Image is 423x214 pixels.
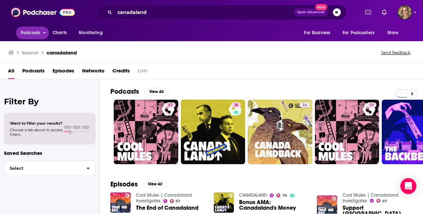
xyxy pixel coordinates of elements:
span: 24 [302,102,307,109]
a: 24 [300,102,310,108]
span: Lists [138,65,148,79]
a: CANADALAND [239,192,267,198]
a: 39 [366,102,376,108]
button: open menu [299,27,339,39]
a: 76 [181,100,245,164]
a: EpisodesView All [110,180,167,188]
span: 67 [176,200,180,203]
span: Select [4,166,81,170]
span: Monitoring [79,28,102,38]
button: View All [144,88,168,96]
p: Saved Searches [4,150,95,156]
h3: canadaland [47,50,77,56]
span: Want to filter your results? [10,121,63,126]
div: Search podcasts, credits, & more... [96,5,347,20]
a: 39 [315,100,379,164]
h2: Episodes [110,180,138,188]
button: Open AdvancedNew [294,8,328,16]
span: 67 [382,200,387,203]
span: 39 [369,102,374,109]
span: 67 [168,102,173,109]
span: For Podcasters [343,28,374,38]
h2: Podcasts [110,87,139,96]
span: For Business [304,28,330,38]
span: Charts [53,28,67,38]
span: Choose a tab above to access filters. [10,128,63,137]
a: 76 [276,193,287,197]
a: Credits [112,65,130,79]
a: Podcasts [22,65,45,79]
img: User Profile [397,5,412,20]
span: More [387,28,399,38]
img: Bonus AMA: Canadaland's Money [214,192,234,213]
h3: Search [22,50,39,56]
a: 67 [376,199,387,203]
a: 76 [231,102,241,108]
a: PodcastsView All [110,87,168,96]
a: Charts [48,27,71,39]
span: New [315,4,327,10]
span: 76 [234,102,238,109]
a: 24 [248,100,312,164]
a: 67 [166,102,176,108]
a: 67 [114,100,178,164]
button: Select [4,161,95,176]
a: All [8,65,14,79]
button: open menu [383,27,407,39]
a: 67 [170,199,181,203]
a: Cool Mules | Canadaland Investigates [343,192,398,204]
button: View All [143,180,167,188]
a: Episodes [53,65,74,79]
a: Bonus AMA: Canadaland's Money [239,199,309,211]
span: Logged in as Lauren.Russo [397,5,412,20]
button: open menu [74,27,111,39]
input: Search podcasts, credits, & more... [115,7,294,18]
span: 76 [282,194,287,197]
button: open menu [338,27,384,39]
span: Podcasts [21,28,40,38]
button: Show profile menu [397,5,412,20]
a: Cool Mules | Canadaland Investigates [136,192,192,204]
img: The End of Canadaland [110,192,131,213]
button: Send feedback [379,50,412,55]
button: open menu [16,27,49,39]
img: Podchaser - Follow, Share and Rate Podcasts [11,6,75,19]
h2: Filter By [4,97,95,106]
div: Open Intercom Messenger [400,178,416,194]
a: Networks [82,65,104,79]
a: Show notifications dropdown [379,7,389,18]
a: The End of Canadaland [136,205,199,211]
span: Open Advanced [297,11,325,14]
a: Show notifications dropdown [362,7,374,18]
